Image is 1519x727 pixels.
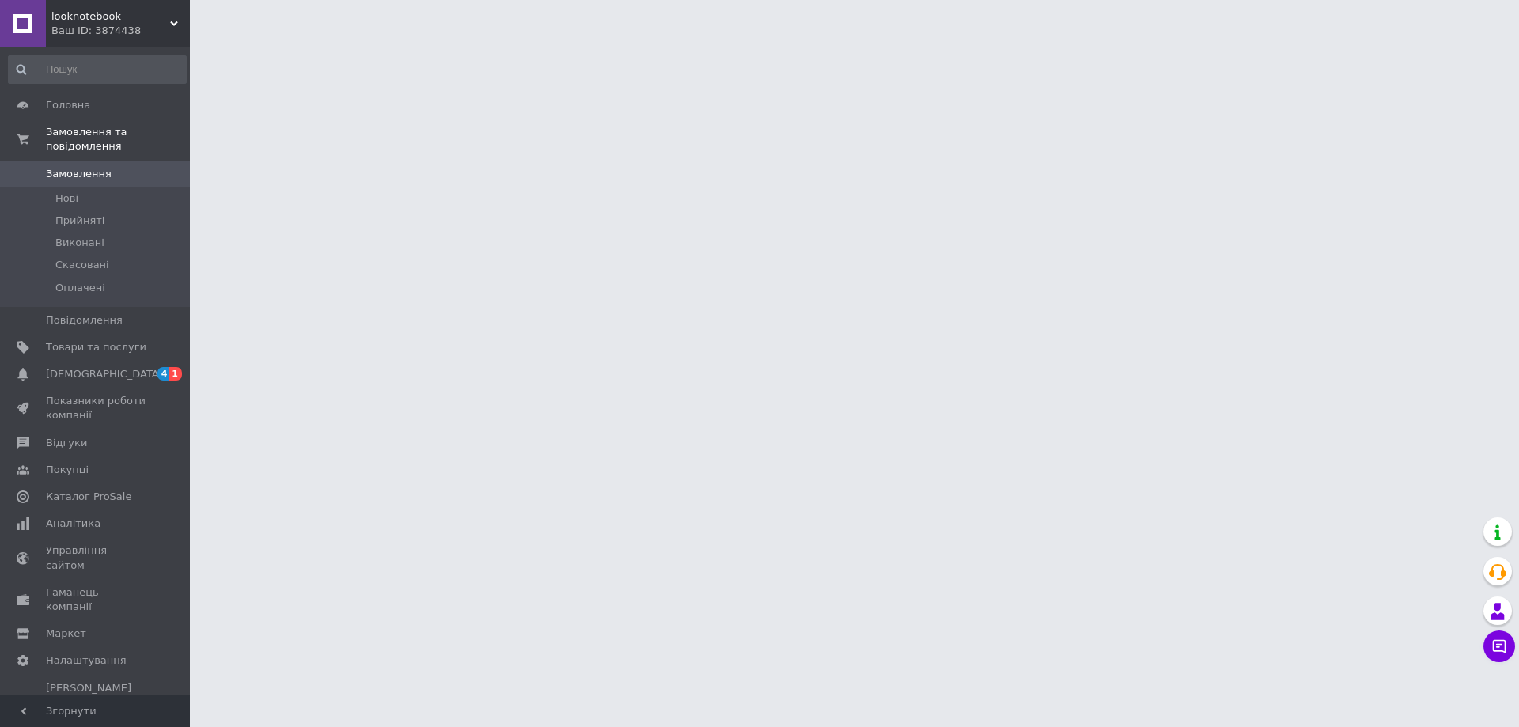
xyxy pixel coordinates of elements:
span: looknotebook [51,9,170,24]
span: Замовлення [46,167,112,181]
span: Прийняті [55,214,104,228]
span: Скасовані [55,258,109,272]
span: Маркет [46,627,86,641]
div: Ваш ID: 3874438 [51,24,190,38]
span: Повідомлення [46,313,123,328]
span: Аналітика [46,517,100,531]
span: Відгуки [46,436,87,450]
span: Гаманець компанії [46,585,146,614]
span: 1 [169,367,182,381]
span: Оплачені [55,281,105,295]
span: Головна [46,98,90,112]
span: [DEMOGRAPHIC_DATA] [46,367,163,381]
input: Пошук [8,55,187,84]
span: Виконані [55,236,104,250]
span: 4 [157,367,170,381]
span: [PERSON_NAME] та рахунки [46,681,146,725]
span: Управління сайтом [46,543,146,572]
span: Замовлення та повідомлення [46,125,190,153]
button: Чат з покупцем [1483,630,1515,662]
span: Покупці [46,463,89,477]
span: Товари та послуги [46,340,146,354]
span: Каталог ProSale [46,490,131,504]
span: Налаштування [46,653,127,668]
span: Нові [55,191,78,206]
span: Показники роботи компанії [46,394,146,422]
